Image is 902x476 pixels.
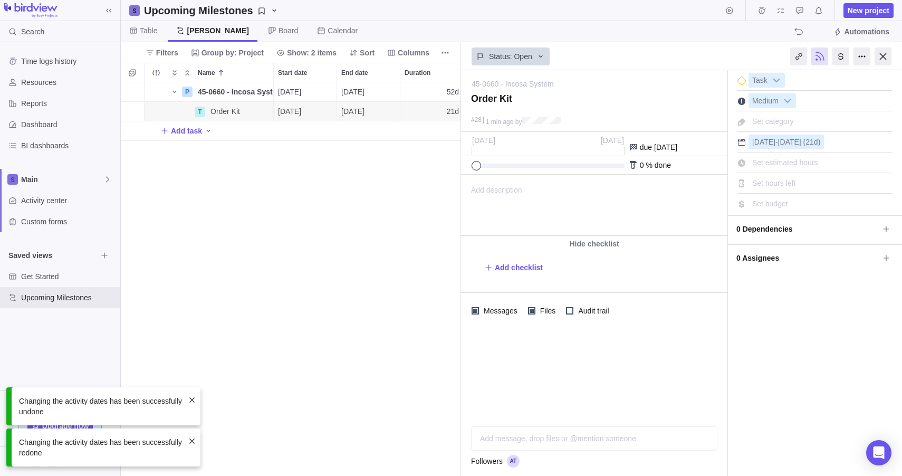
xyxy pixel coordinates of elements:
[484,260,543,275] span: Add checklist
[360,47,375,58] span: Sort
[121,82,461,476] div: grid
[278,68,307,78] span: Start date
[274,82,337,102] div: Start date
[844,26,889,37] span: Automations
[144,3,253,18] h2: Upcoming Milestones
[287,47,337,58] span: Show: 2 items
[811,8,826,16] a: Notifications
[640,161,644,169] span: 0
[471,117,482,123] div: #28
[274,63,337,82] div: Start date
[198,87,273,97] span: 45-0660 - Incosa System
[752,179,796,187] span: Set hours left
[736,249,879,267] span: 0 Assignees
[4,3,57,18] img: logo
[722,3,737,18] span: Start timer
[472,79,554,89] a: 45-0660 - Incosa System
[461,236,727,252] div: Hide checklist
[447,87,459,97] span: 52d
[194,82,273,101] div: 45-0660 - Incosa System
[737,77,746,85] div: This is a milestone
[345,45,379,60] span: Sort
[438,45,453,60] span: More actions
[337,102,400,121] div: End date
[21,174,103,185] span: Main
[754,8,769,16] a: Time logs
[811,3,826,18] span: Notifications
[866,440,891,465] div: Open Intercom Messenger
[21,292,116,303] span: Upcoming Milestones
[383,45,434,60] span: Columns
[8,250,97,261] span: Saved views
[328,25,358,36] span: Calendar
[640,143,677,151] span: due [DATE]
[775,138,778,146] span: -
[21,195,116,206] span: Activity center
[447,106,459,117] span: 21d
[843,3,894,18] span: New project
[21,77,116,88] span: Resources
[749,73,771,88] span: Task
[341,87,364,97] span: [DATE]
[21,119,116,130] span: Dashboard
[187,25,248,36] span: [PERSON_NAME]
[195,107,205,117] div: T
[27,418,93,433] a: Upgrade now
[21,98,116,109] span: Reports
[803,138,821,146] span: (21d)
[145,82,168,102] div: Trouble indication
[749,73,785,88] div: Task
[535,303,558,318] span: Files
[279,25,298,36] span: Board
[19,437,184,458] div: Changing the activity dates has been successfully redone
[337,63,400,82] div: End date
[601,136,624,145] span: [DATE]
[206,102,273,121] div: Order Kit
[471,456,503,467] span: Followers
[171,126,202,136] span: Add task
[198,68,215,78] span: Name
[811,47,828,65] div: Unfollow
[472,136,495,145] span: [DATE]
[337,82,400,102] div: End date
[182,87,193,97] div: P
[791,24,806,39] span: The action will be undone: changing the activity dates
[462,175,522,235] span: Add description
[479,303,520,318] span: Messages
[749,93,796,108] div: Medium
[400,63,463,82] div: Duration
[210,106,240,117] span: Order Kit
[752,138,775,146] span: [DATE]
[140,25,157,36] span: Table
[875,47,891,65] div: Close
[278,87,301,97] span: [DATE]
[790,47,807,65] div: Copy link
[187,45,268,60] span: Group by: Project
[156,47,178,58] span: Filters
[752,158,818,167] span: Set estimated hours
[19,396,184,417] div: Changing the activity dates has been successfully undone
[42,421,89,431] span: Upgrade now
[272,45,341,60] span: Show: 2 items
[21,140,116,151] span: BI dashboards
[495,262,543,273] span: Add checklist
[853,47,870,65] div: More actions
[829,24,894,39] span: Automations
[792,3,807,18] span: Approval requests
[573,303,611,318] span: Audit trail
[168,82,274,102] div: Name
[21,56,116,66] span: Time logs history
[21,26,44,37] span: Search
[141,45,183,60] span: Filters
[489,51,532,62] span: Status: Open
[398,47,429,58] span: Columns
[278,106,301,117] span: [DATE]
[792,8,807,16] a: Approval requests
[773,3,788,18] span: My assignments
[201,47,264,58] span: Group by: Project
[486,118,514,126] span: 1 min ago
[204,123,213,138] span: Add activity
[140,3,283,18] span: Upcoming Milestones
[400,82,464,102] div: Duration
[168,102,274,121] div: Name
